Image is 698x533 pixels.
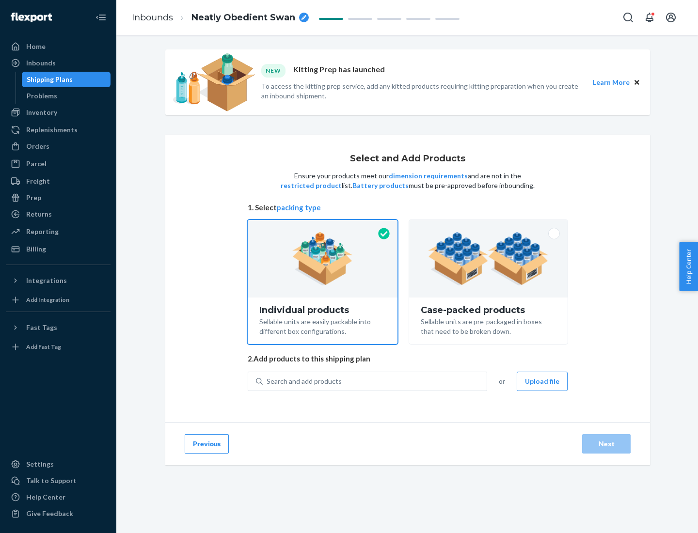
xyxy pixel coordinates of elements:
div: Sellable units are pre-packaged in boxes that need to be broken down. [421,315,556,336]
button: dimension requirements [389,171,468,181]
a: Billing [6,241,111,257]
div: Add Fast Tag [26,343,61,351]
a: Settings [6,456,111,472]
a: Home [6,39,111,54]
span: 1. Select [248,203,568,213]
button: Next [582,434,631,454]
div: Talk to Support [26,476,77,486]
a: Replenishments [6,122,111,138]
button: Fast Tags [6,320,111,335]
p: Ensure your products meet our and are not in the list. must be pre-approved before inbounding. [280,171,536,190]
button: Open Search Box [619,8,638,27]
span: 2. Add products to this shipping plan [248,354,568,364]
a: Freight [6,173,111,189]
div: Case-packed products [421,305,556,315]
a: Inbounds [132,12,173,23]
button: Previous [185,434,229,454]
button: Close Navigation [91,8,111,27]
div: Individual products [259,305,386,315]
div: Prep [26,193,41,203]
button: restricted product [281,181,342,190]
a: Help Center [6,489,111,505]
div: Give Feedback [26,509,73,518]
button: Open account menu [661,8,681,27]
div: Reporting [26,227,59,236]
a: Parcel [6,156,111,172]
div: Inventory [26,108,57,117]
a: Orders [6,139,111,154]
h1: Select and Add Products [350,154,465,164]
img: case-pack.59cecea509d18c883b923b81aeac6d0b.png [428,232,549,285]
span: Neatly Obedient Swan [191,12,295,24]
a: Inbounds [6,55,111,71]
div: Search and add products [267,376,342,386]
div: Problems [27,91,57,101]
div: NEW [261,64,286,77]
button: Help Center [679,242,698,291]
a: Prep [6,190,111,205]
button: Battery products [352,181,409,190]
div: Freight [26,176,50,186]
button: Integrations [6,273,111,288]
div: Next [590,439,622,449]
a: Shipping Plans [22,72,111,87]
a: Talk to Support [6,473,111,488]
div: Integrations [26,276,67,285]
span: or [499,376,505,386]
div: Settings [26,459,54,469]
a: Inventory [6,105,111,120]
div: Parcel [26,159,47,169]
div: Replenishments [26,125,78,135]
p: Kitting Prep has launched [293,64,385,77]
div: Fast Tags [26,323,57,332]
div: Billing [26,244,46,254]
button: Learn More [593,77,630,88]
div: Returns [26,209,52,219]
div: Shipping Plans [27,75,73,84]
button: Upload file [517,372,568,391]
div: Help Center [26,492,65,502]
a: Returns [6,206,111,222]
button: Open notifications [640,8,659,27]
button: Close [632,77,642,88]
div: Home [26,42,46,51]
img: individual-pack.facf35554cb0f1810c75b2bd6df2d64e.png [292,232,353,285]
div: Sellable units are easily packable into different box configurations. [259,315,386,336]
a: Problems [22,88,111,104]
a: Add Integration [6,292,111,308]
p: To access the kitting prep service, add any kitted products requiring kitting preparation when yo... [261,81,584,101]
a: Reporting [6,224,111,239]
img: Flexport logo [11,13,52,22]
div: Add Integration [26,296,69,304]
div: Orders [26,141,49,151]
ol: breadcrumbs [124,3,317,32]
a: Add Fast Tag [6,339,111,355]
button: packing type [277,203,321,213]
button: Give Feedback [6,506,111,521]
div: Inbounds [26,58,56,68]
